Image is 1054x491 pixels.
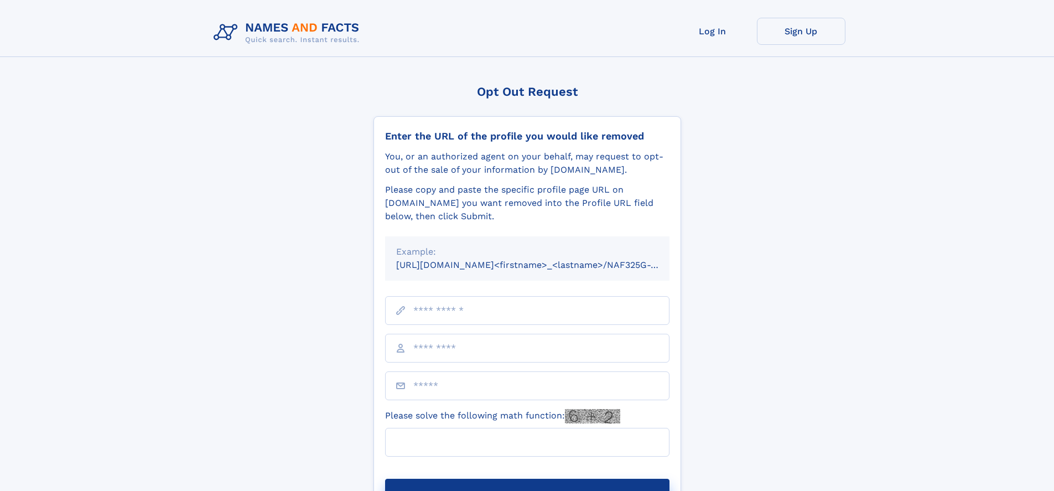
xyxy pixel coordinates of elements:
[396,245,658,259] div: Example:
[209,18,368,48] img: Logo Names and Facts
[385,409,620,423] label: Please solve the following math function:
[385,150,669,177] div: You, or an authorized agent on your behalf, may request to opt-out of the sale of your informatio...
[373,85,681,99] div: Opt Out Request
[385,183,669,223] div: Please copy and paste the specific profile page URL on [DOMAIN_NAME] you want removed into the Pr...
[757,18,845,45] a: Sign Up
[385,130,669,142] div: Enter the URL of the profile you would like removed
[396,260,690,270] small: [URL][DOMAIN_NAME]<firstname>_<lastname>/NAF325G-xxxxxxxx
[668,18,757,45] a: Log In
